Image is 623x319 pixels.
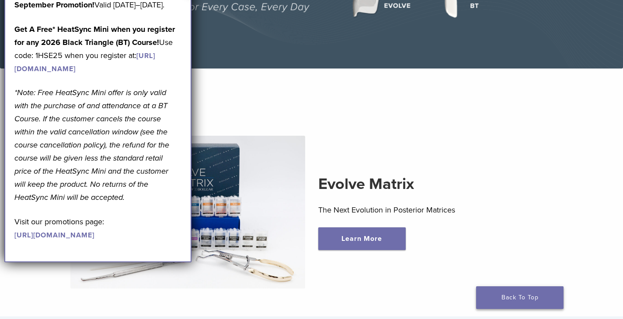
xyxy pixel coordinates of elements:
[476,286,564,309] a: Back To Top
[14,24,175,47] strong: Get A Free* HeatSync Mini when you register for any 2026 Black Triangle (BT) Course!
[318,227,406,250] a: Learn More
[14,23,181,75] p: Use code: 1HSE25 when you register at:
[14,215,181,241] p: Visit our promotions page:
[14,231,94,240] a: [URL][DOMAIN_NAME]
[318,174,553,195] h2: Evolve Matrix
[318,203,553,216] p: The Next Evolution in Posterior Matrices
[14,51,155,73] a: [URL][DOMAIN_NAME]
[14,88,169,202] em: *Note: Free HeatSync Mini offer is only valid with the purchase of and attendance at a BT Course....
